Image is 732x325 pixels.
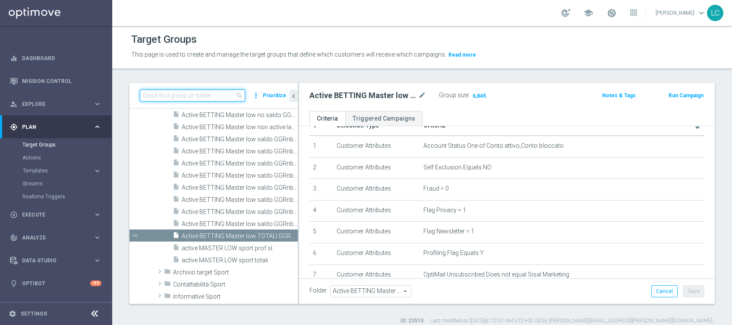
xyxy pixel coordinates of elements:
div: Data Studio keyboard_arrow_right [9,257,102,264]
span: Contattabilit&#xE0; Sport [173,281,298,288]
i: insert_drive_file [173,256,180,266]
label: : [468,92,470,99]
i: insert_drive_file [173,220,180,229]
td: Customer Attributes [333,157,420,179]
td: 7 [309,264,333,286]
span: Flag Newsletter = 1 [423,228,474,235]
div: Target Groups [22,138,111,151]
span: Account Status One of Conto attivo,Conto bloccato [423,142,564,150]
div: Execute [10,211,93,219]
button: Save [683,285,704,297]
a: Dashboard [22,47,101,70]
span: 6,845 [472,92,487,101]
div: Explore [10,100,93,108]
span: active MASTER LOW sport totali [182,257,298,264]
label: Folder [309,287,327,294]
h1: Target Groups [131,33,197,46]
i: keyboard_arrow_right [93,210,101,219]
button: Prioritize [262,90,287,102]
div: Analyze [10,234,93,242]
span: Active BETTING Master low saldo GGRnb&gt;0 [182,148,298,155]
span: Self Exclusion Equals NO [423,164,492,171]
button: Templates keyboard_arrow_right [22,167,102,174]
div: Mission Control [10,70,101,92]
button: Notes & Tags [601,91,637,100]
i: insert_drive_file [173,232,180,242]
a: Settings [21,311,47,316]
button: Cancel [651,285,678,297]
button: gps_fixed Plan keyboard_arrow_right [9,124,102,131]
span: Analyze [22,235,93,240]
span: OptiMail Unsubscribed Does not equal Sisal Marketing [423,271,569,278]
button: Read more [448,50,477,60]
i: insert_drive_file [173,195,180,205]
span: Active BETTING Master low saldo GGRnb&gt;0 OPTIMIZER [182,208,298,216]
i: folder [164,292,171,302]
td: Customer Attributes [333,222,420,243]
button: lightbulb Optibot +10 [9,280,102,287]
span: Explore [22,102,93,107]
i: insert_drive_file [173,111,180,121]
i: insert_drive_file [173,123,180,133]
a: Optibot [22,272,90,295]
i: chevron_left [290,92,298,100]
button: chevron_left [289,90,298,102]
span: Active BETTING Master low saldo GGRnb&gt;0 L3M STRATEGIST/BALANCER [182,184,298,191]
i: insert_drive_file [173,207,180,217]
span: Fraud = 0 [423,185,449,192]
div: Realtime Triggers [22,190,111,203]
button: equalizer Dashboard [9,55,102,62]
a: Mission Control [22,70,101,92]
i: keyboard_arrow_right [93,256,101,264]
button: Run Campaign [668,91,704,100]
div: Data Studio [10,257,93,264]
label: Last modified on [DATE] at 10:37 AM UTC+02:00 by [PERSON_NAME][EMAIL_ADDRESS][PERSON_NAME][DOMAIN... [431,317,713,325]
div: Actions [22,151,111,164]
span: Informative Sport [173,293,298,300]
a: Triggered Campaigns [345,111,423,126]
td: Customer Attributes [333,136,420,157]
span: Active BETTING Master low saldo GGRnb&gt;0 L3M MAXIMIZER/OPTIMIZER [182,160,298,167]
td: 4 [309,200,333,222]
td: Customer Attributes [333,243,420,264]
span: active MASTER LOW sport prof s&#xEC; [182,245,298,252]
a: Target Groups [22,141,90,148]
div: LC [707,5,723,21]
div: Dashboard [10,47,101,70]
i: insert_drive_file [173,244,180,254]
i: lightbulb [10,280,18,287]
div: play_circle_outline Execute keyboard_arrow_right [9,211,102,218]
i: keyboard_arrow_right [93,167,101,175]
i: equalizer [10,54,18,62]
input: Quick find group or folder [140,89,245,102]
label: Group size [439,92,468,99]
i: insert_drive_file [173,147,180,157]
span: Archivio target Sport [173,269,298,276]
div: Templates [22,164,111,177]
div: Optibot [10,272,101,295]
span: Active BETTING Master low saldo GGRnb&gt;0 BALANCER [182,172,298,179]
h2: Active BETTING Master low TOTALI GGRnb>0 [309,90,416,101]
i: gps_fixed [10,123,18,131]
td: Customer Attributes [333,264,420,286]
div: Templates [23,168,93,173]
a: Realtime Triggers [22,193,90,200]
i: insert_drive_file [173,135,180,145]
i: person_search [10,100,18,108]
span: Active BETTING Master low TOTALI GGRnb&gt;0 [182,233,298,240]
span: Active BETTING Master low saldo GGRnb&gt;0 MAXIMIZER [182,196,298,204]
i: keyboard_arrow_right [93,233,101,242]
span: Active BETTING Master low saldo GGRnb&gt;0 STRATEGIST [182,220,298,228]
label: ID: 23510 [401,317,423,325]
i: settings [9,310,16,318]
i: folder [164,268,171,278]
span: Templates [23,168,85,173]
td: 2 [309,157,333,179]
span: Active BETTING Master low no saldo GGRnb&gt;0 DEP RANK TOP [182,112,298,119]
button: track_changes Analyze keyboard_arrow_right [9,234,102,241]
